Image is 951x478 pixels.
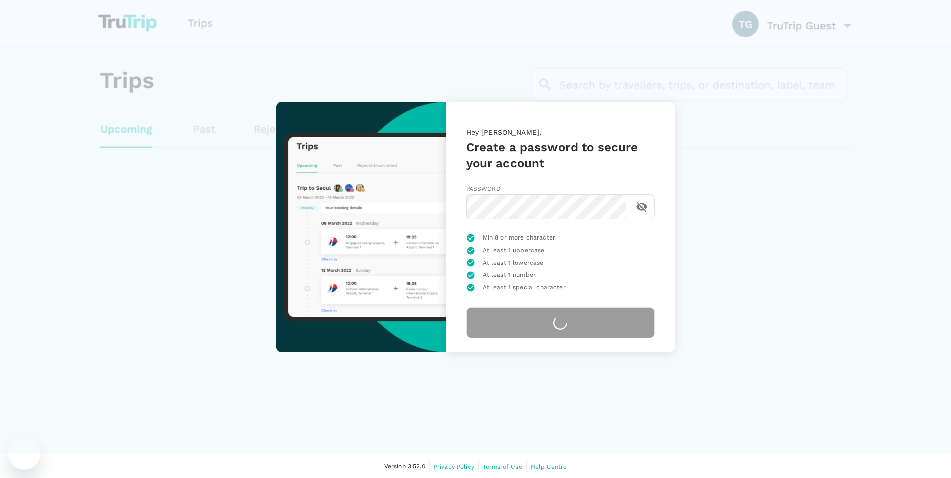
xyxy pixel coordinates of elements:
span: Terms of Use [483,463,522,470]
span: At least 1 special character [483,283,566,293]
iframe: Button to launch messaging window [8,438,40,470]
span: Version 3.52.0 [384,462,425,472]
span: Help Centre [531,463,567,470]
button: toggle password visibility [630,195,654,219]
a: Help Centre [531,461,567,472]
span: Min 8 or more character [483,233,555,243]
img: trutrip-set-password [276,102,446,352]
span: Password [466,185,501,192]
a: Terms of Use [483,461,522,472]
span: At least 1 number [483,270,536,280]
h5: Create a password to secure your account [466,139,655,171]
span: Privacy Policy [434,463,474,470]
a: Privacy Policy [434,461,474,472]
p: Hey [PERSON_NAME], [466,127,655,139]
span: At least 1 lowercase [483,258,544,268]
span: At least 1 uppercase [483,246,545,256]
